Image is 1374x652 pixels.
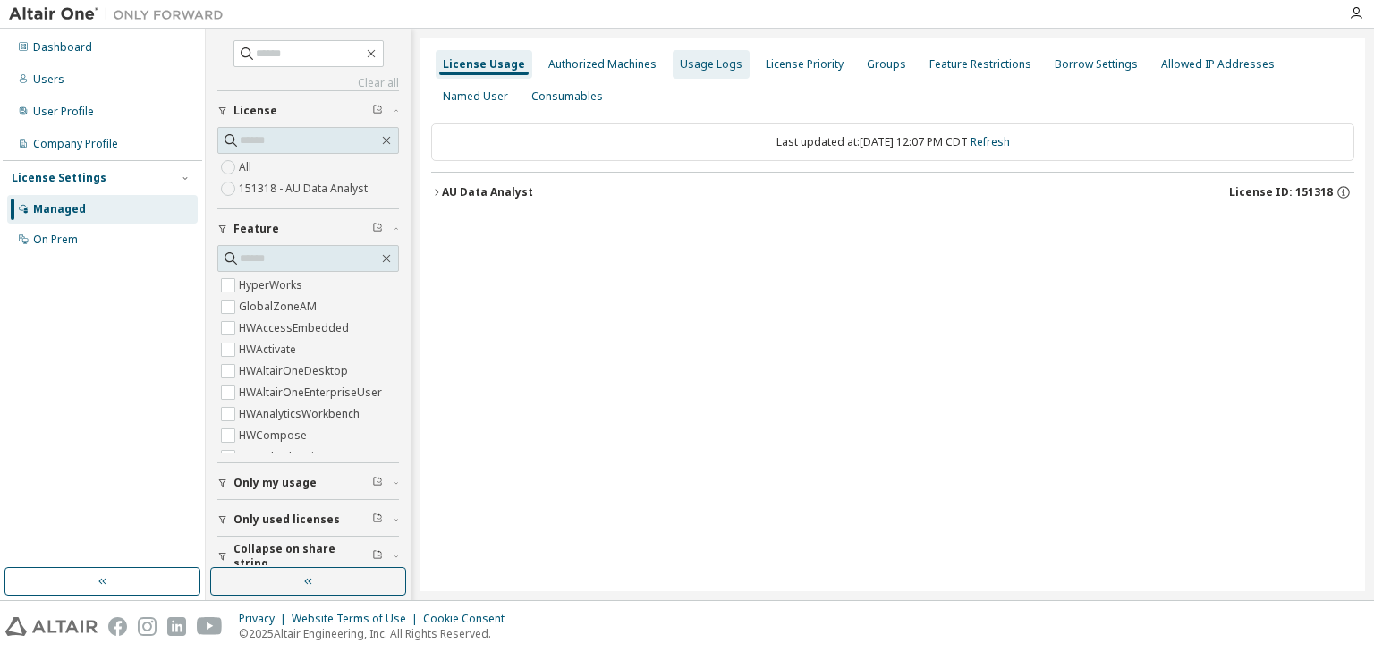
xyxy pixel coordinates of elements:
[217,76,399,90] a: Clear all
[239,360,352,382] label: HWAltairOneDesktop
[12,171,106,185] div: License Settings
[239,612,292,626] div: Privacy
[680,57,742,72] div: Usage Logs
[33,72,64,87] div: Users
[239,425,310,446] label: HWCompose
[108,617,127,636] img: facebook.svg
[239,157,255,178] label: All
[292,612,423,626] div: Website Terms of Use
[372,222,383,236] span: Clear filter
[239,296,320,318] label: GlobalZoneAM
[372,476,383,490] span: Clear filter
[1161,57,1275,72] div: Allowed IP Addresses
[233,542,372,571] span: Collapse on share string
[33,137,118,151] div: Company Profile
[239,339,300,360] label: HWActivate
[1055,57,1138,72] div: Borrow Settings
[766,57,844,72] div: License Priority
[239,403,363,425] label: HWAnalyticsWorkbench
[233,476,317,490] span: Only my usage
[971,134,1010,149] a: Refresh
[217,500,399,539] button: Only used licenses
[442,185,533,199] div: AU Data Analyst
[443,89,508,104] div: Named User
[217,91,399,131] button: License
[233,512,340,527] span: Only used licenses
[867,57,906,72] div: Groups
[443,57,525,72] div: License Usage
[138,617,157,636] img: instagram.svg
[423,612,515,626] div: Cookie Consent
[929,57,1031,72] div: Feature Restrictions
[33,40,92,55] div: Dashboard
[239,318,352,339] label: HWAccessEmbedded
[239,178,371,199] label: 151318 - AU Data Analyst
[197,617,223,636] img: youtube.svg
[372,104,383,118] span: Clear filter
[239,626,515,641] p: © 2025 Altair Engineering, Inc. All Rights Reserved.
[431,173,1354,212] button: AU Data AnalystLicense ID: 151318
[531,89,603,104] div: Consumables
[9,5,233,23] img: Altair One
[548,57,657,72] div: Authorized Machines
[217,209,399,249] button: Feature
[33,202,86,216] div: Managed
[239,446,323,468] label: HWEmbedBasic
[33,105,94,119] div: User Profile
[217,537,399,576] button: Collapse on share string
[1229,185,1333,199] span: License ID: 151318
[372,512,383,527] span: Clear filter
[5,617,98,636] img: altair_logo.svg
[239,382,386,403] label: HWAltairOneEnterpriseUser
[167,617,186,636] img: linkedin.svg
[233,222,279,236] span: Feature
[233,104,277,118] span: License
[217,463,399,503] button: Only my usage
[239,275,306,296] label: HyperWorks
[372,549,383,563] span: Clear filter
[431,123,1354,161] div: Last updated at: [DATE] 12:07 PM CDT
[33,233,78,247] div: On Prem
